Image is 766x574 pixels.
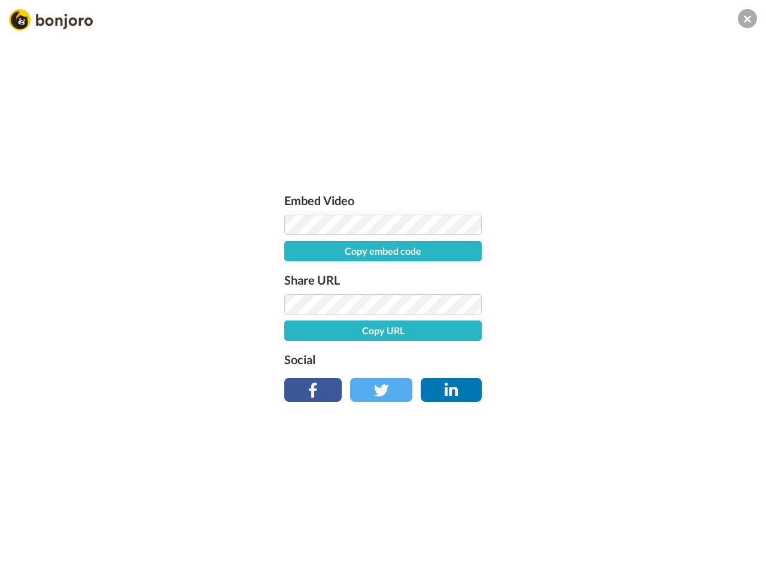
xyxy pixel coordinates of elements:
[284,191,482,210] label: Embed Video
[9,9,93,30] img: Bonjoro Logo
[284,241,482,261] button: Copy embed code
[284,270,482,289] label: Share URL
[284,320,482,341] button: Copy URL
[284,350,482,369] label: Social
